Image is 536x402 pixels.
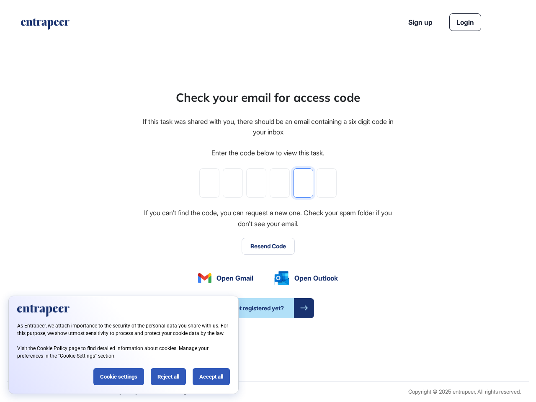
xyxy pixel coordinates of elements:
div: Enter the code below to view this task. [211,148,325,159]
a: Open Outlook [274,271,338,285]
span: Open Outlook [294,273,338,283]
a: Login [449,13,481,31]
a: Not registered yet? [222,298,314,318]
a: entrapeer-logo [20,18,70,33]
div: Check your email for access code [176,89,360,106]
span: Open Gmail [216,273,253,283]
button: Resend Code [242,238,295,255]
span: Not registered yet? [222,298,294,318]
div: Copyright © 2025 entrapeer, All rights reserved. [408,389,521,395]
a: Open Gmail [198,273,253,283]
a: Sign up [408,17,433,27]
div: If you can't find the code, you can request a new one. Check your spam folder if you don't see yo... [142,208,394,229]
div: If this task was shared with you, there should be an email containing a six digit code in your inbox [142,116,394,138]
